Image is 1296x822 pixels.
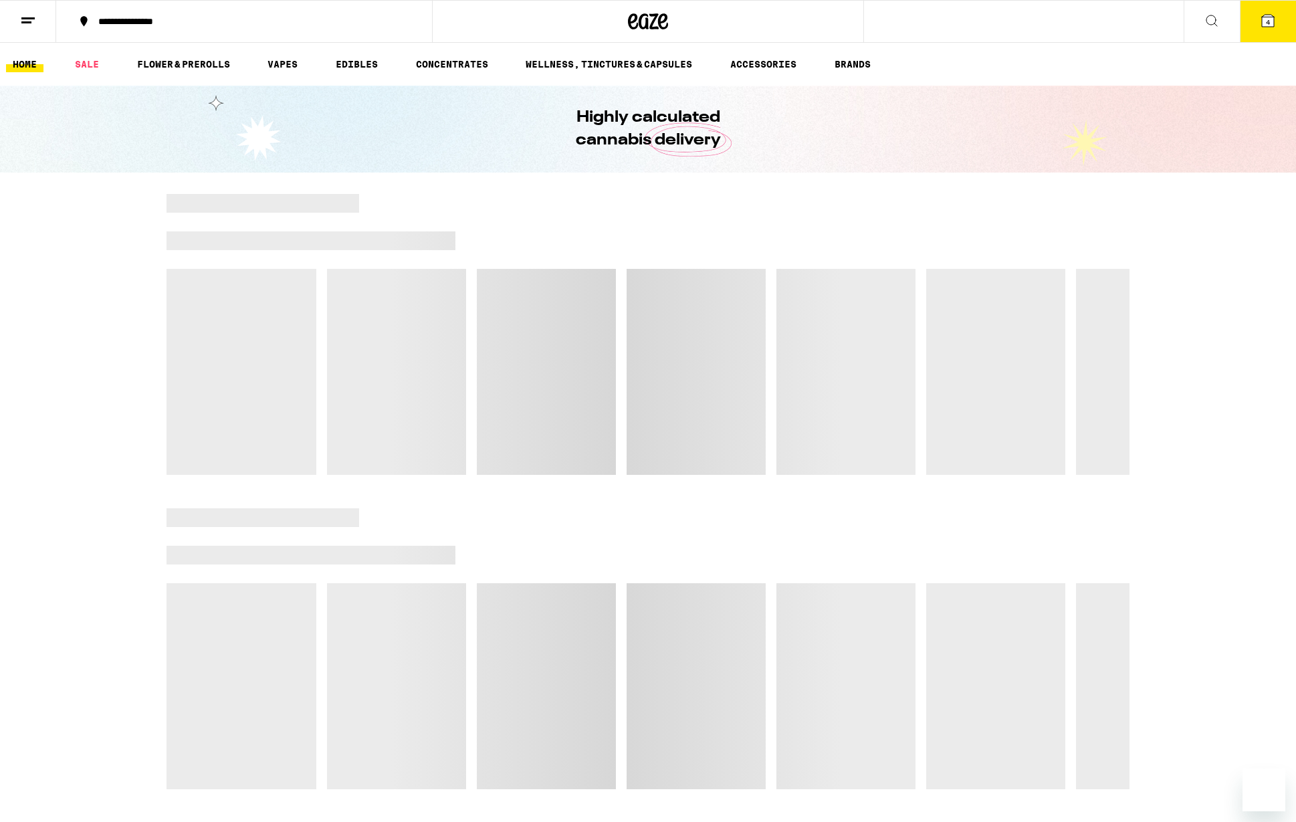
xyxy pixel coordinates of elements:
[538,106,758,152] h1: Highly calculated cannabis delivery
[724,56,803,72] a: ACCESSORIES
[1266,18,1270,26] span: 4
[68,56,106,72] a: SALE
[519,56,699,72] a: WELLNESS, TINCTURES & CAPSULES
[6,56,43,72] a: HOME
[409,56,495,72] a: CONCENTRATES
[1243,768,1285,811] iframe: Button to launch messaging window
[329,56,385,72] a: EDIBLES
[828,56,877,72] a: BRANDS
[1240,1,1296,42] button: 4
[261,56,304,72] a: VAPES
[130,56,237,72] a: FLOWER & PREROLLS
